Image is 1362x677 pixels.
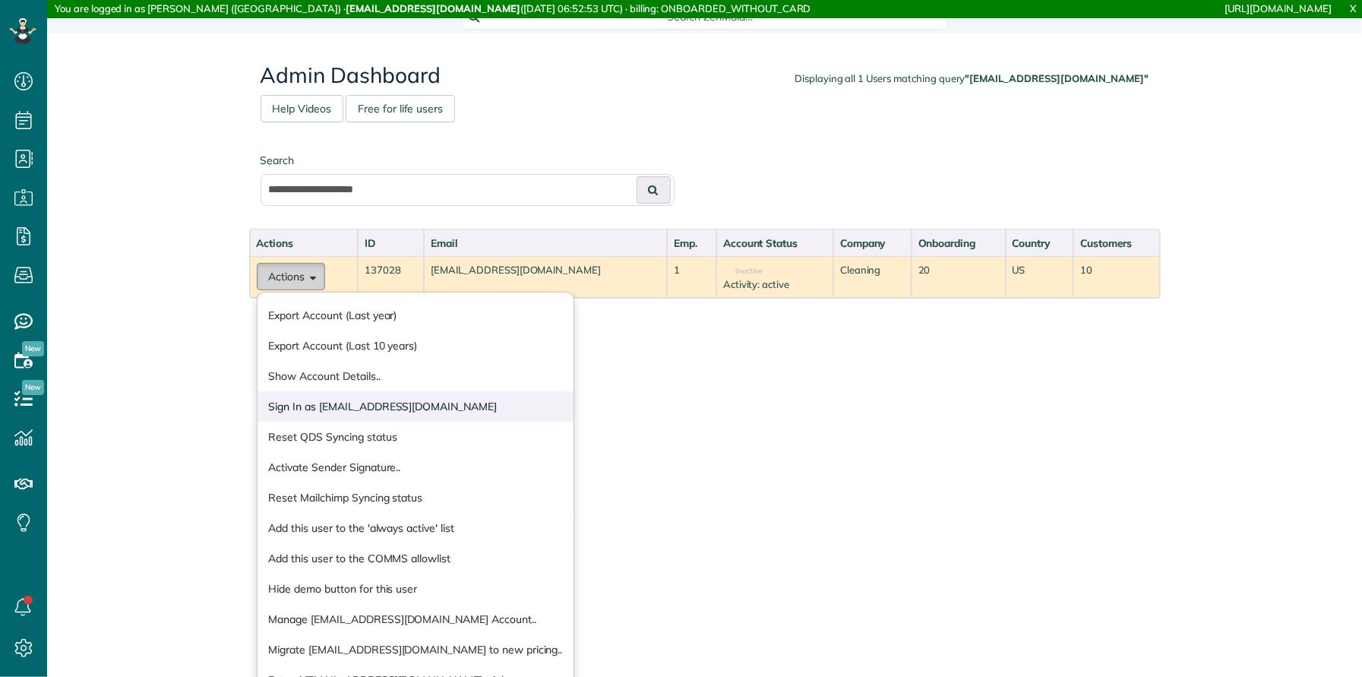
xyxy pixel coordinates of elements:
button: Actions [257,263,325,290]
div: ID [365,236,417,251]
td: 10 [1073,256,1159,298]
a: [URL][DOMAIN_NAME] [1225,2,1332,14]
div: Emp. [674,236,709,251]
a: Migrate [EMAIL_ADDRESS][DOMAIN_NAME] to new pricing.. [258,634,574,665]
td: Cleaning [833,256,912,298]
div: Displaying all 1 Users matching query [795,71,1149,86]
a: Add this user to the 'always active' list [258,513,574,543]
td: US [1006,256,1074,298]
div: Activity: active [723,277,826,292]
strong: "[EMAIL_ADDRESS][DOMAIN_NAME]" [965,72,1149,84]
td: [EMAIL_ADDRESS][DOMAIN_NAME] [424,256,667,298]
div: Customers [1080,236,1152,251]
div: Email [431,236,660,251]
span: New [22,380,44,395]
span: New [22,341,44,356]
a: Reset Mailchimp Syncing status [258,482,574,513]
div: Account Status [723,236,826,251]
a: Add this user to the COMMS allowlist [258,543,574,574]
a: Manage [EMAIL_ADDRESS][DOMAIN_NAME] Account.. [258,604,574,634]
div: Onboarding [918,236,999,251]
a: Sign In as [EMAIL_ADDRESS][DOMAIN_NAME] [258,391,574,422]
span: Inactive [723,267,763,275]
a: Help Videos [261,95,344,122]
a: Show Account Details.. [258,361,574,391]
a: Hide demo button for this user [258,574,574,604]
label: Search [261,153,675,168]
div: Company [840,236,905,251]
a: Activate Sender Signature.. [258,452,574,482]
div: Country [1013,236,1067,251]
h2: Admin Dashboard [261,64,1149,87]
a: Export Account (Last year) [258,300,574,331]
a: Free for life users [346,95,455,122]
a: Export Account (Last 10 years) [258,331,574,361]
a: Reset QDS Syncing status [258,422,574,452]
td: 20 [912,256,1006,298]
strong: [EMAIL_ADDRESS][DOMAIN_NAME] [346,2,520,14]
td: 137028 [358,256,424,298]
div: Actions [257,236,352,251]
td: 1 [667,256,716,298]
